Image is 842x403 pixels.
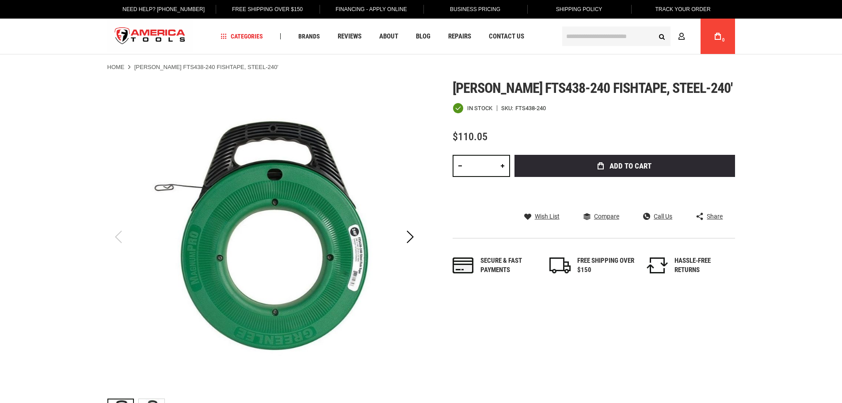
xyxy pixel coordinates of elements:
span: Brands [298,33,320,39]
span: Blog [416,33,431,40]
a: About [375,31,402,42]
img: shipping [549,257,571,273]
span: [PERSON_NAME] fts438-240 fishtape, steel-240' [453,80,733,96]
button: Add to Cart [514,155,735,177]
img: returns [647,257,668,273]
span: Add to Cart [610,162,652,170]
div: Next [399,80,421,394]
span: Contact Us [489,33,524,40]
span: In stock [467,105,492,111]
iframe: Secure express checkout frame [513,180,737,205]
span: Compare [594,213,619,219]
img: GREENLEE FTS438-240 FISHTAPE, STEEL-240' [107,80,421,394]
span: Categories [221,33,263,39]
strong: SKU [501,105,515,111]
a: Brands [294,31,324,42]
a: 0 [709,19,726,54]
a: Compare [583,212,619,220]
img: payments [453,257,474,273]
span: Call Us [654,213,672,219]
img: America Tools [107,20,193,53]
div: FREE SHIPPING OVER $150 [577,256,635,275]
span: Share [707,213,723,219]
button: Search [654,28,671,45]
a: Home [107,63,125,71]
a: Wish List [524,212,560,220]
div: FTS438-240 [515,105,546,111]
strong: [PERSON_NAME] FTS438-240 FISHTAPE, STEEL-240' [134,64,278,70]
a: Call Us [643,212,672,220]
span: Repairs [448,33,471,40]
span: Reviews [338,33,362,40]
a: Repairs [444,31,475,42]
a: Reviews [334,31,366,42]
span: 0 [722,38,725,42]
span: About [379,33,398,40]
div: Secure & fast payments [480,256,538,275]
span: $110.05 [453,130,488,143]
a: Contact Us [485,31,528,42]
span: Wish List [535,213,560,219]
div: HASSLE-FREE RETURNS [674,256,732,275]
a: store logo [107,20,193,53]
a: Categories [217,31,267,42]
div: Availability [453,103,492,114]
a: Blog [412,31,434,42]
span: Shipping Policy [556,6,602,12]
